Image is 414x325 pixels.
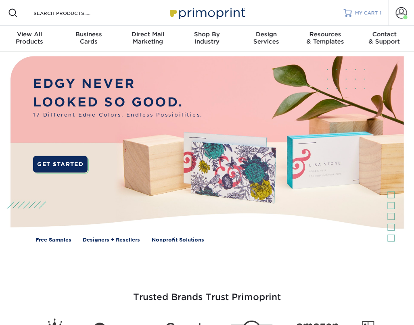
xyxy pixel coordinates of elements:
span: Design [236,31,296,38]
a: BusinessCards [59,26,119,52]
div: Marketing [118,31,178,45]
span: Shop By [178,31,237,38]
span: Contact [355,31,414,38]
span: Resources [296,31,355,38]
span: 17 Different Edge Colors. Endless Possibilities. [33,111,203,119]
div: Cards [59,31,119,45]
span: Business [59,31,119,38]
a: Free Samples [36,236,71,244]
a: Nonprofit Solutions [152,236,204,244]
a: DesignServices [236,26,296,52]
img: Primoprint [167,4,247,21]
a: Designers + Resellers [83,236,140,244]
h3: Trusted Brands Trust Primoprint [6,273,408,312]
span: Direct Mail [118,31,178,38]
span: 1 [380,10,382,16]
div: & Templates [296,31,355,45]
a: Shop ByIndustry [178,26,237,52]
input: SEARCH PRODUCTS..... [33,8,111,18]
a: Direct MailMarketing [118,26,178,52]
div: Industry [178,31,237,45]
a: Resources& Templates [296,26,355,52]
div: Services [236,31,296,45]
p: EDGY NEVER [33,74,203,93]
a: Contact& Support [355,26,414,52]
div: & Support [355,31,414,45]
span: MY CART [355,10,378,17]
p: LOOKED SO GOOD. [33,93,203,111]
a: GET STARTED [33,156,88,173]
